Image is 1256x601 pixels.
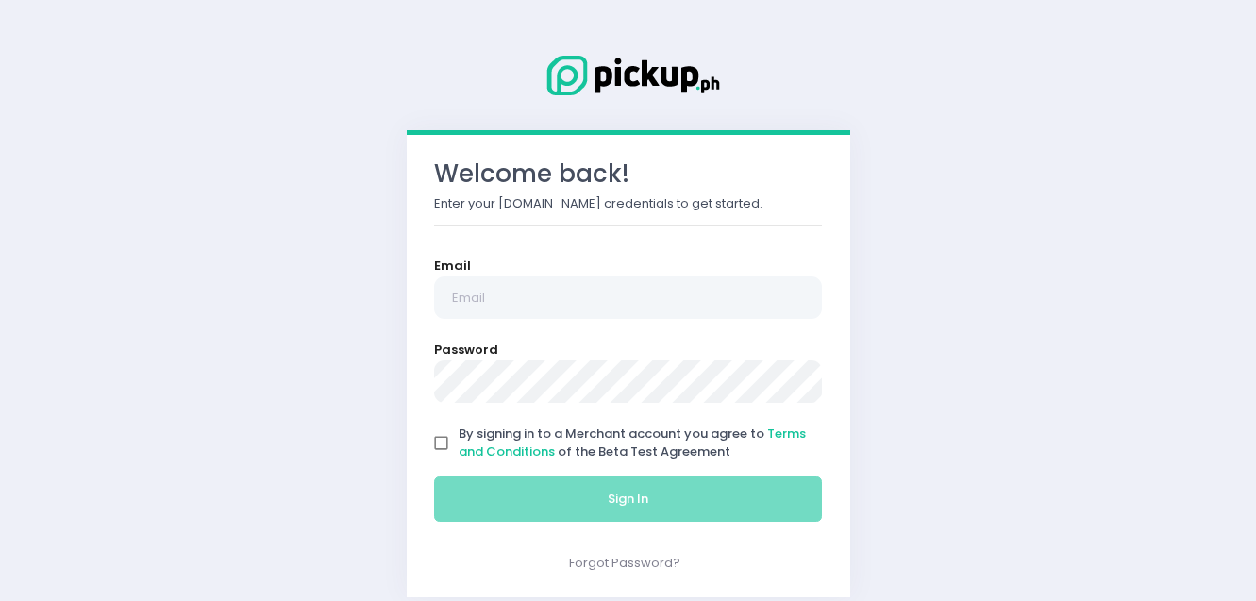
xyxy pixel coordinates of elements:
button: Sign In [434,476,823,522]
input: Email [434,276,823,320]
img: Logo [534,52,723,99]
span: By signing in to a Merchant account you agree to of the Beta Test Agreement [459,425,806,461]
a: Terms and Conditions [459,425,806,461]
label: Password [434,341,498,359]
span: Sign In [608,490,648,508]
h3: Welcome back! [434,159,823,189]
label: Email [434,257,471,275]
a: Forgot Password? [569,554,680,572]
p: Enter your [DOMAIN_NAME] credentials to get started. [434,194,823,213]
